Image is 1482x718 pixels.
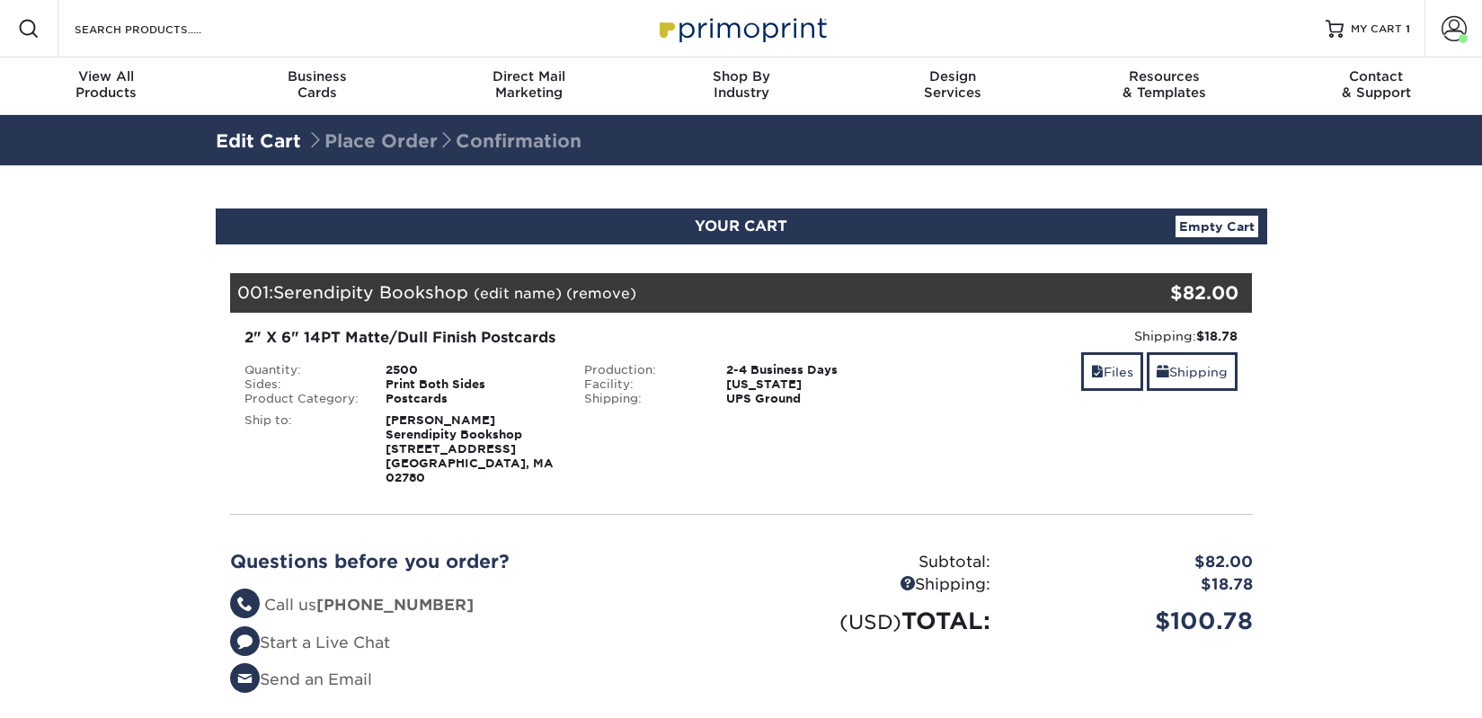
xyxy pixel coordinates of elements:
a: Contact& Support [1270,58,1482,115]
div: 001: [230,273,1082,313]
a: Shipping [1147,352,1238,391]
img: Primoprint [652,9,831,48]
div: Shipping: [925,327,1238,345]
span: Shop By [635,68,847,84]
div: $82.00 [1004,551,1266,574]
span: shipping [1157,365,1169,379]
div: & Support [1270,68,1482,101]
div: 2-4 Business Days [713,363,911,377]
span: MY CART [1351,22,1402,37]
a: Send an Email [230,670,372,688]
div: $18.78 [1004,573,1266,597]
div: Industry [635,68,847,101]
div: Shipping: [571,392,713,406]
a: Resources& Templates [1059,58,1271,115]
a: Files [1081,352,1143,391]
a: BusinessCards [212,58,424,115]
a: Empty Cart [1176,216,1258,237]
div: $100.78 [1004,604,1266,638]
span: Serendipity Bookshop [273,282,468,302]
strong: [PERSON_NAME] Serendipity Bookshop [STREET_ADDRESS] [GEOGRAPHIC_DATA], MA 02780 [386,413,554,484]
div: [US_STATE] [713,377,911,392]
div: TOTAL: [741,604,1004,638]
a: DesignServices [847,58,1059,115]
div: Marketing [423,68,635,101]
span: YOUR CART [695,217,787,235]
strong: [PHONE_NUMBER] [316,596,474,614]
div: & Templates [1059,68,1271,101]
div: 2" X 6" 14PT Matte/Dull Finish Postcards [244,327,898,349]
div: Ship to: [231,413,373,485]
div: 2500 [372,363,571,377]
span: 1 [1406,22,1410,35]
a: (remove) [566,285,636,302]
div: Subtotal: [741,551,1004,574]
div: Product Category: [231,392,373,406]
a: Shop ByIndustry [635,58,847,115]
h2: Questions before you order? [230,551,728,572]
span: Design [847,68,1059,84]
span: Resources [1059,68,1271,84]
span: Business [212,68,424,84]
div: Quantity: [231,363,373,377]
a: Edit Cart [216,130,301,152]
span: files [1091,365,1104,379]
span: Place Order Confirmation [306,130,581,152]
div: Shipping: [741,573,1004,597]
div: Sides: [231,377,373,392]
div: Print Both Sides [372,377,571,392]
div: Cards [212,68,424,101]
li: Call us [230,594,728,617]
span: Contact [1270,68,1482,84]
div: $82.00 [1082,279,1239,306]
input: SEARCH PRODUCTS..... [73,18,248,40]
div: Facility: [571,377,713,392]
span: Direct Mail [423,68,635,84]
div: Postcards [372,392,571,406]
div: Services [847,68,1059,101]
a: (edit name) [474,285,562,302]
a: Start a Live Chat [230,634,390,652]
small: (USD) [839,610,901,634]
strong: $18.78 [1196,329,1238,343]
div: UPS Ground [713,392,911,406]
div: Production: [571,363,713,377]
a: Direct MailMarketing [423,58,635,115]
